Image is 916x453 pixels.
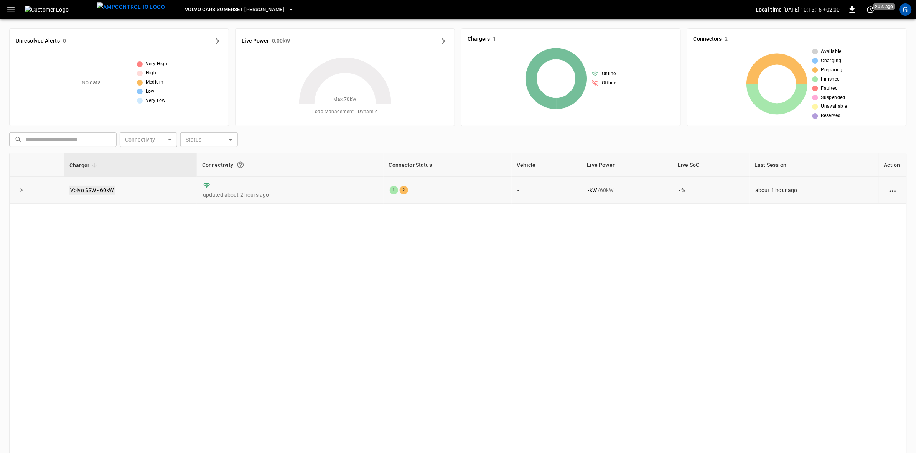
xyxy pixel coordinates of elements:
[182,2,297,17] button: Volvo Cars Somerset [PERSON_NAME]
[821,94,846,102] span: Suspended
[512,177,582,204] td: -
[873,3,896,10] span: 20 s ago
[234,158,247,172] button: Connection between the charger and our software.
[821,103,847,110] span: Unavailable
[146,69,157,77] span: High
[821,57,842,65] span: Charging
[242,37,269,45] h6: Live Power
[602,79,617,87] span: Offline
[602,70,616,78] span: Online
[400,186,408,194] div: 2
[313,108,378,116] span: Load Management = Dynamic
[750,177,878,204] td: about 1 hour ago
[333,96,356,104] span: Max. 70 kW
[588,186,667,194] div: / 60 kW
[493,35,496,43] h6: 1
[821,112,841,120] span: Reserved
[694,35,722,43] h6: Connectors
[888,186,898,194] div: action cell options
[146,60,168,68] span: Very High
[16,184,27,196] button: expand row
[865,3,877,16] button: set refresh interval
[82,79,101,87] p: No data
[900,3,912,16] div: profile-icon
[146,79,163,86] span: Medium
[25,6,94,13] img: Customer Logo
[468,35,490,43] h6: Chargers
[69,186,115,195] a: Volvo SSW - 60kW
[756,6,782,13] p: Local time
[210,35,222,47] button: All Alerts
[185,5,284,14] span: Volvo Cars Somerset [PERSON_NAME]
[672,177,749,204] td: - %
[821,66,843,74] span: Preparing
[821,48,842,56] span: Available
[384,153,512,177] th: Connector Status
[588,186,597,194] p: - kW
[750,153,878,177] th: Last Session
[97,2,165,12] img: ampcontrol.io logo
[203,191,377,199] p: updated about 2 hours ago
[784,6,840,13] p: [DATE] 10:15:15 +02:00
[69,161,99,170] span: Charger
[272,37,290,45] h6: 0.00 kW
[16,37,60,45] h6: Unresolved Alerts
[390,186,398,194] div: 1
[672,153,749,177] th: Live SoC
[63,37,66,45] h6: 0
[436,35,448,47] button: Energy Overview
[878,153,906,177] th: Action
[146,97,166,105] span: Very Low
[512,153,582,177] th: Vehicle
[202,158,378,172] div: Connectivity
[146,88,155,96] span: Low
[725,35,728,43] h6: 2
[582,153,673,177] th: Live Power
[821,85,838,92] span: Faulted
[821,76,840,83] span: Finished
